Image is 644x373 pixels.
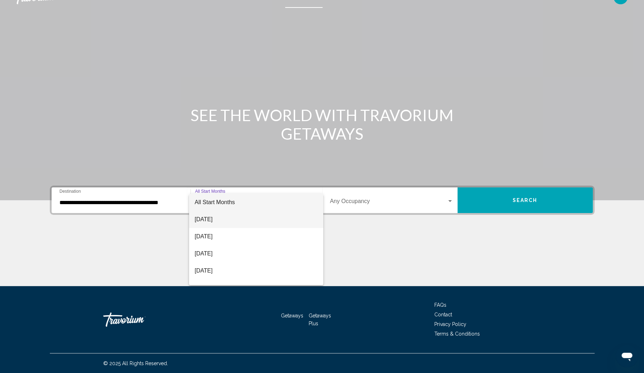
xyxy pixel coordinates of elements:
[195,279,318,296] span: [DATE]
[195,211,318,228] span: [DATE]
[195,199,235,205] span: All Start Months
[195,245,318,262] span: [DATE]
[195,228,318,245] span: [DATE]
[616,344,638,367] iframe: Button to launch messaging window
[195,262,318,279] span: [DATE]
